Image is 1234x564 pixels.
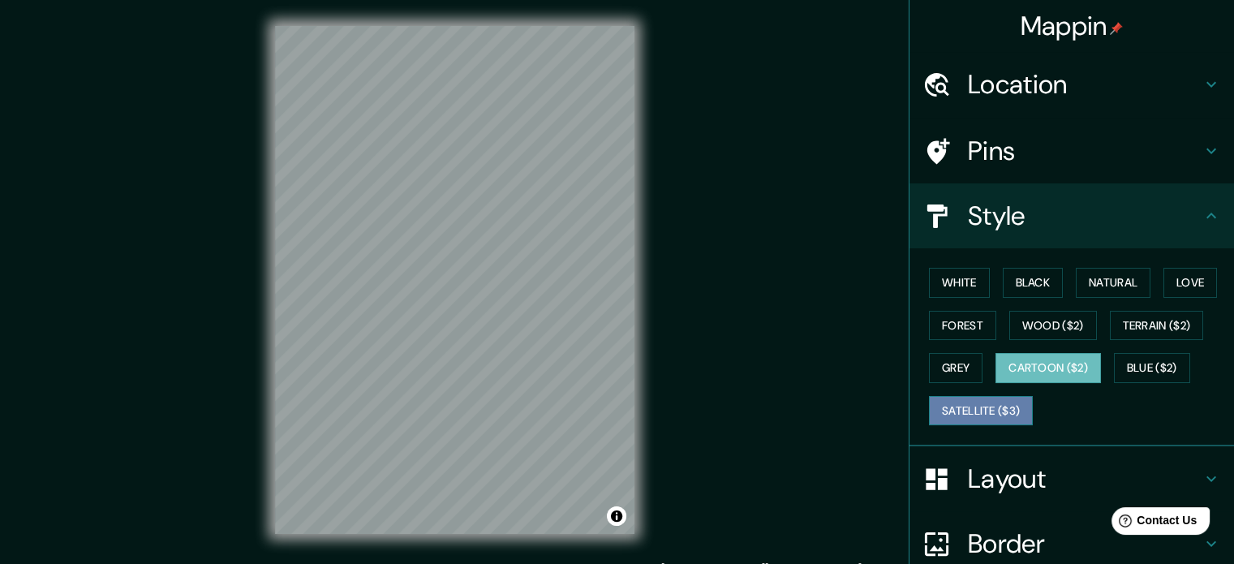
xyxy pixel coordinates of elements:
[929,353,982,383] button: Grey
[1003,268,1064,298] button: Black
[1021,10,1124,42] h4: Mappin
[1110,311,1204,341] button: Terrain ($2)
[275,26,634,534] canvas: Map
[1090,501,1216,546] iframe: Help widget launcher
[1110,22,1123,35] img: pin-icon.png
[1114,353,1190,383] button: Blue ($2)
[1076,268,1150,298] button: Natural
[968,135,1202,167] h4: Pins
[607,506,626,526] button: Toggle attribution
[929,396,1033,426] button: Satellite ($3)
[1163,268,1217,298] button: Love
[929,311,996,341] button: Forest
[909,118,1234,183] div: Pins
[909,446,1234,511] div: Layout
[968,527,1202,560] h4: Border
[968,463,1202,495] h4: Layout
[995,353,1101,383] button: Cartoon ($2)
[909,52,1234,117] div: Location
[968,200,1202,232] h4: Style
[968,68,1202,101] h4: Location
[1009,311,1097,341] button: Wood ($2)
[929,268,990,298] button: White
[909,183,1234,248] div: Style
